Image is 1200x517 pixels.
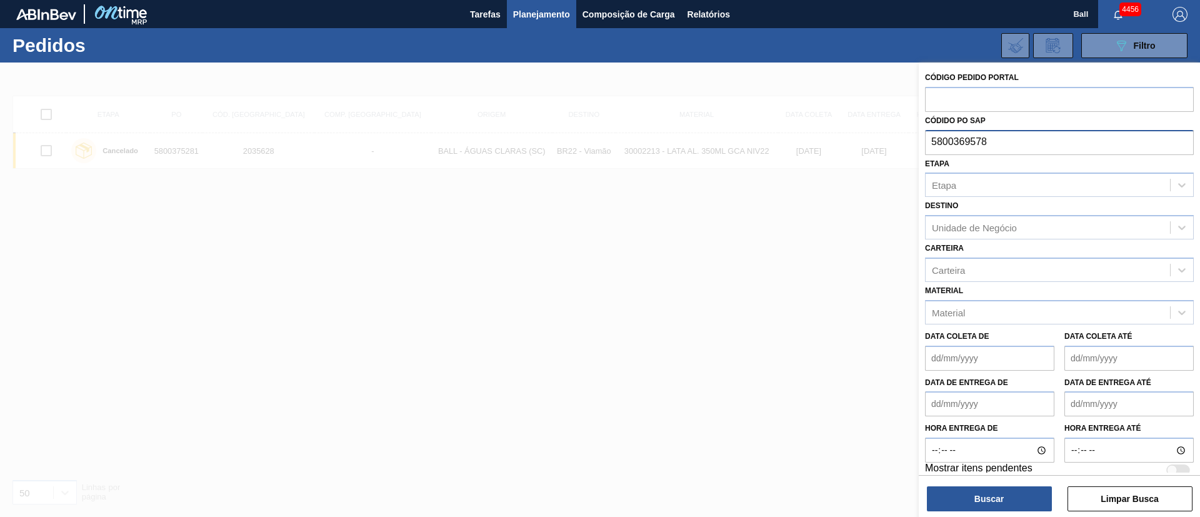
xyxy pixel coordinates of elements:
[1001,33,1029,58] div: Importar Negociações dos Pedidos
[513,7,570,22] span: Planejamento
[1064,378,1151,387] label: Data de Entrega até
[932,307,965,318] div: Material
[1064,332,1132,341] label: Data coleta até
[925,346,1054,371] input: dd/mm/yyyy
[925,201,958,210] label: Destino
[925,73,1019,82] label: Código Pedido Portal
[1134,41,1156,51] span: Filtro
[932,264,965,275] div: Carteira
[16,9,76,20] img: TNhmsLtSVTkK8tSr43FrP2fwEKptu5GPRR3wAAAABJRU5ErkJggg==
[1033,33,1073,58] div: Solicitação de Revisão de Pedidos
[925,463,1032,478] label: Mostrar itens pendentes
[1081,33,1187,58] button: Filtro
[12,38,199,53] h1: Pedidos
[1119,3,1141,16] span: 4456
[925,332,989,341] label: Data coleta de
[925,159,949,168] label: Etapa
[1064,419,1194,438] label: Hora entrega até
[925,244,964,253] label: Carteira
[1064,391,1194,416] input: dd/mm/yyyy
[925,419,1054,438] label: Hora entrega de
[932,223,1017,233] div: Unidade de Negócio
[470,7,501,22] span: Tarefas
[925,116,986,125] label: Códido PO SAP
[932,180,956,191] div: Etapa
[687,7,730,22] span: Relatórios
[1172,7,1187,22] img: Logout
[1064,346,1194,371] input: dd/mm/yyyy
[925,391,1054,416] input: dd/mm/yyyy
[925,378,1008,387] label: Data de Entrega de
[1098,6,1138,23] button: Notificações
[582,7,675,22] span: Composição de Carga
[925,286,963,295] label: Material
